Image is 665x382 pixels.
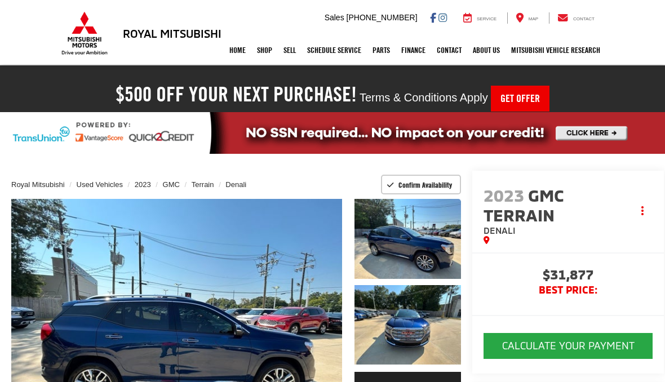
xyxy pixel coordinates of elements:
img: 2023 GMC Terrain Denali [353,284,462,366]
a: Parts: Opens in a new tab [367,36,396,64]
span: Denali [484,225,516,236]
span: dropdown dots [641,206,644,215]
img: 2023 GMC Terrain Denali [353,198,462,279]
a: GMC [163,180,180,189]
span: 2023 [484,185,524,205]
span: GMC Terrain [484,185,564,225]
a: Map [507,12,547,24]
a: Finance [396,36,431,64]
span: Sales [325,13,344,22]
a: Schedule Service: Opens in a new tab [302,36,367,64]
a: Denali [225,180,246,189]
a: Service [455,12,505,24]
span: Contact [573,16,595,21]
span: BEST PRICE: [484,285,653,296]
a: 2023 [135,180,151,189]
button: Actions [633,201,653,220]
h2: $500 off your next purchase! [116,83,357,105]
a: Terrain [192,180,214,189]
a: Home [224,36,251,64]
a: Contact [431,36,467,64]
a: Contact [549,12,603,24]
span: $31,877 [484,268,653,285]
button: Confirm Availability [381,175,462,194]
a: About Us [467,36,506,64]
span: Terms & Conditions Apply [360,91,488,104]
span: [PHONE_NUMBER] [347,13,418,22]
a: Shop [251,36,278,64]
a: Sell [278,36,302,64]
a: Used Vehicles [77,180,123,189]
button: CALCULATE YOUR PAYMENT [484,333,653,359]
a: Expand Photo 1 [354,199,461,279]
a: Expand Photo 2 [354,285,461,365]
span: Service [477,16,496,21]
img: Mitsubishi [59,11,110,55]
a: Facebook: Click to visit our Facebook page [430,13,436,22]
a: Royal Mitsubishi [11,180,65,189]
span: Map [529,16,538,21]
a: Instagram: Click to visit our Instagram page [438,13,447,22]
a: Get Offer [491,86,549,112]
h3: Royal Mitsubishi [123,27,221,39]
a: Mitsubishi Vehicle Research [506,36,606,64]
span: Confirm Availability [398,180,452,189]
